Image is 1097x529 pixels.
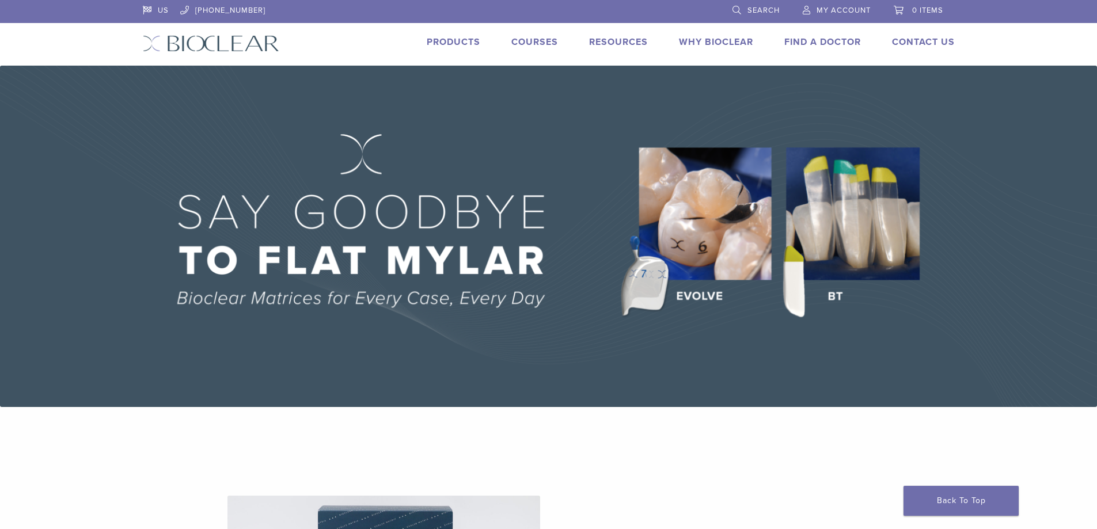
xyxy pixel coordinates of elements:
[904,486,1019,516] a: Back To Top
[912,6,943,15] span: 0 items
[784,36,861,48] a: Find A Doctor
[817,6,871,15] span: My Account
[427,36,480,48] a: Products
[589,36,648,48] a: Resources
[892,36,955,48] a: Contact Us
[143,35,279,52] img: Bioclear
[511,36,558,48] a: Courses
[747,6,780,15] span: Search
[679,36,753,48] a: Why Bioclear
